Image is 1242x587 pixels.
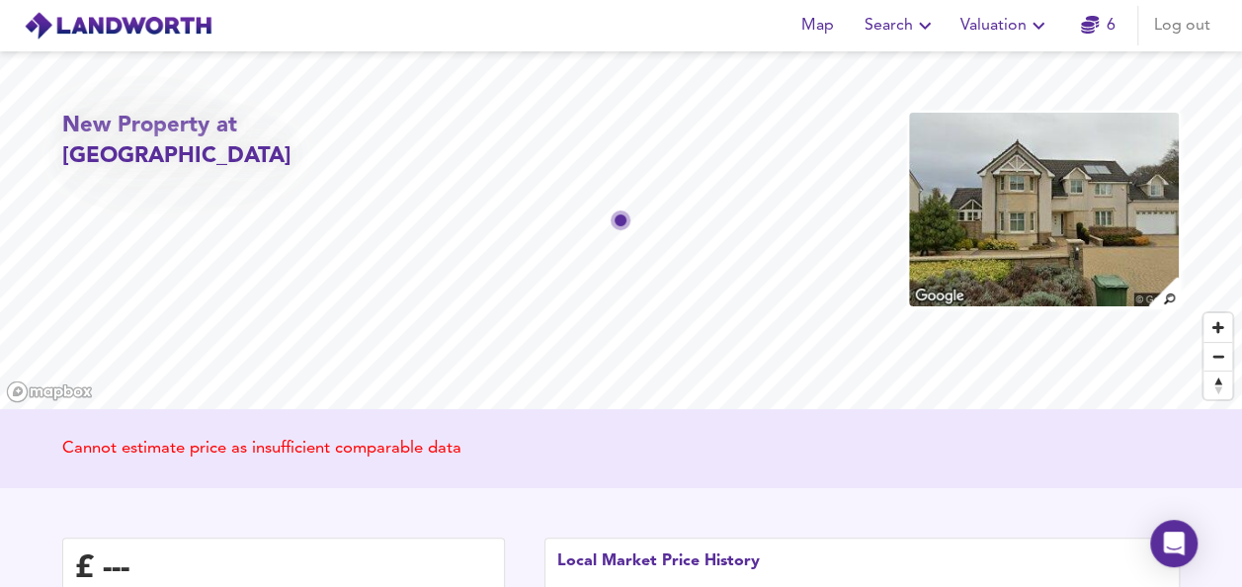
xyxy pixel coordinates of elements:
[62,437,461,461] div: Cannot estimate price as insufficient comparable data
[1146,275,1181,309] img: search
[907,111,1180,308] img: property
[62,111,420,173] h2: New Property at [GEOGRAPHIC_DATA]
[1203,343,1232,371] span: Zoom out
[952,6,1058,45] button: Valuation
[1203,313,1232,342] button: Zoom in
[1066,6,1129,45] button: 6
[1203,371,1232,399] button: Reset bearing to north
[865,12,937,40] span: Search
[1203,372,1232,399] span: Reset bearing to north
[1154,12,1210,40] span: Log out
[1146,6,1218,45] button: Log out
[960,12,1050,40] span: Valuation
[6,380,93,403] a: Mapbox homepage
[857,6,945,45] button: Search
[1081,12,1116,40] a: 6
[75,550,129,584] div: £ ---
[793,12,841,40] span: Map
[24,11,212,41] img: logo
[1150,520,1198,567] div: Open Intercom Messenger
[786,6,849,45] button: Map
[1203,342,1232,371] button: Zoom out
